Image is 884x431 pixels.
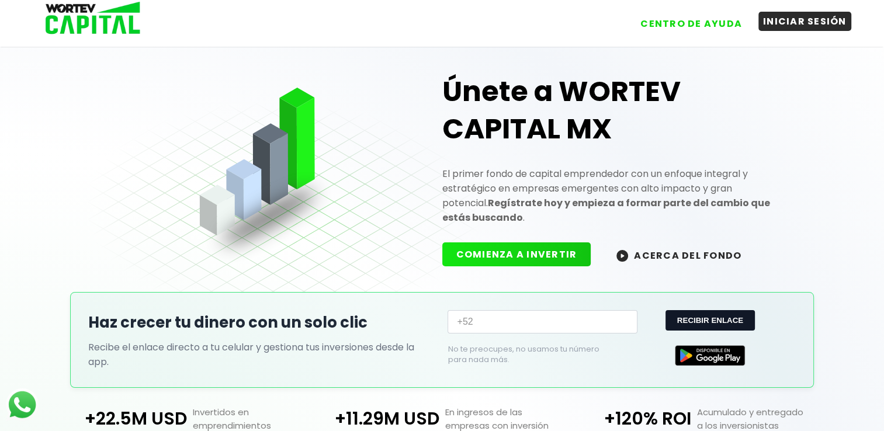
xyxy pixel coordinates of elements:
[442,242,591,266] button: COMIENZA A INVERTIR
[624,5,747,33] a: CENTRO DE AYUDA
[602,242,755,267] button: ACERCA DEL FONDO
[448,344,619,365] p: No te preocupes, no usamos tu número para nada más.
[88,311,436,334] h2: Haz crecer tu dinero con un solo clic
[442,166,796,225] p: El primer fondo de capital emprendedor con un enfoque integral y estratégico en empresas emergent...
[88,340,436,369] p: Recibe el enlace directo a tu celular y gestiona tus inversiones desde la app.
[665,310,755,331] button: RECIBIR ENLACE
[442,73,796,148] h1: Únete a WORTEV CAPITAL MX
[616,250,628,262] img: wortev-capital-acerca-del-fondo
[747,5,851,33] a: INICIAR SESIÓN
[442,196,770,224] strong: Regístrate hoy y empieza a formar parte del cambio que estás buscando
[442,248,603,261] a: COMIENZA A INVERTIR
[6,388,39,421] img: logos_whatsapp-icon.242b2217.svg
[758,12,851,31] button: INICIAR SESIÓN
[636,14,747,33] button: CENTRO DE AYUDA
[675,345,745,366] img: Google Play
